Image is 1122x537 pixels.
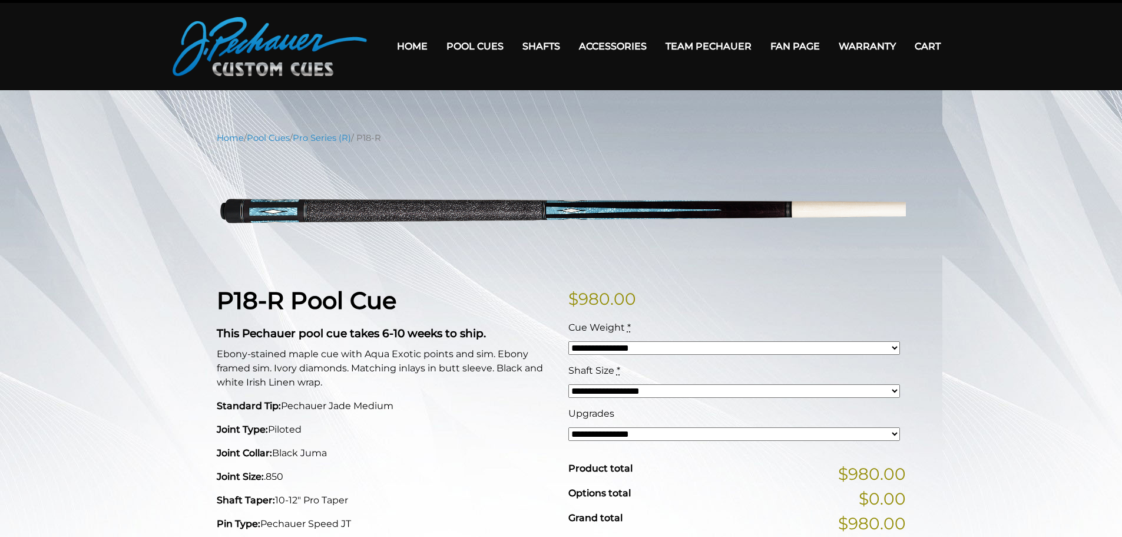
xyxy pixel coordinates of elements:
[570,31,656,61] a: Accessories
[217,423,554,437] p: Piloted
[568,408,614,419] span: Upgrades
[217,399,554,413] p: Pechauer Jade Medium
[217,518,260,529] strong: Pin Type:
[568,512,623,523] span: Grand total
[217,446,554,460] p: Black Juma
[293,133,351,143] a: Pro Series (R)
[247,133,290,143] a: Pool Cues
[627,322,631,333] abbr: required
[217,400,281,411] strong: Standard Tip:
[437,31,513,61] a: Pool Cues
[838,462,906,486] span: $980.00
[217,471,264,482] strong: Joint Size:
[217,495,275,506] strong: Shaft Taper:
[217,327,486,340] strong: This Pechauer pool cue takes 6-10 weeks to ship.
[568,463,633,474] span: Product total
[568,289,578,309] span: $
[838,511,906,536] span: $980.00
[859,486,906,511] span: $0.00
[217,347,554,390] p: Ebony-stained maple cue with Aqua Exotic points and sim. Ebony framed sim. Ivory diamonds. Matchi...
[513,31,570,61] a: Shafts
[217,133,244,143] a: Home
[217,493,554,508] p: 10-12" Pro Taper
[217,286,396,315] strong: P18-R Pool Cue
[217,424,268,435] strong: Joint Type:
[388,31,437,61] a: Home
[217,470,554,484] p: .850
[217,517,554,531] p: Pechauer Speed JT
[656,31,761,61] a: Team Pechauer
[217,447,272,459] strong: Joint Collar:
[568,322,625,333] span: Cue Weight
[568,365,614,376] span: Shaft Size
[829,31,905,61] a: Warranty
[217,131,906,144] nav: Breadcrumb
[617,365,620,376] abbr: required
[217,153,906,268] img: p18-R.png
[761,31,829,61] a: Fan Page
[905,31,950,61] a: Cart
[568,487,631,499] span: Options total
[568,289,636,309] bdi: 980.00
[173,17,367,76] img: Pechauer Custom Cues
